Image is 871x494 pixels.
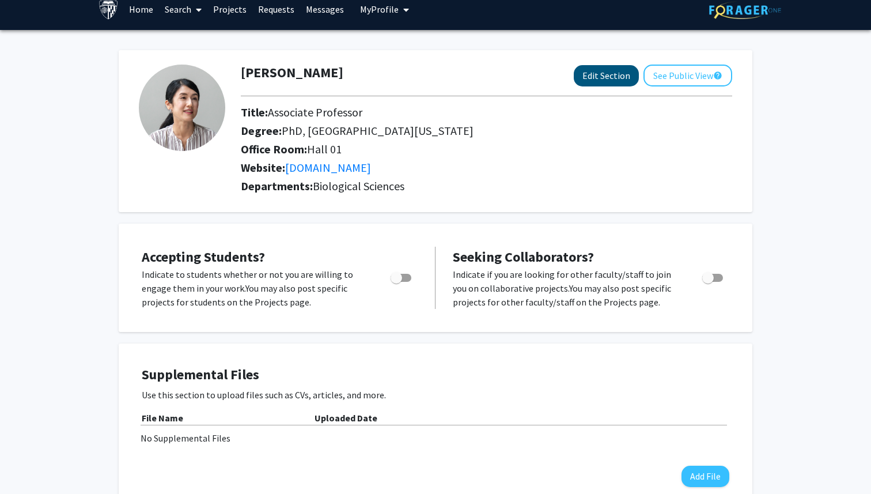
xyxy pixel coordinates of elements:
[709,1,781,19] img: ForagerOne Logo
[574,65,639,86] button: Edit Section
[241,65,343,81] h1: [PERSON_NAME]
[142,388,729,402] p: Use this section to upload files such as CVs, articles, and more.
[241,161,732,175] h2: Website:
[232,179,741,193] h2: Departments:
[285,160,371,175] a: Opens in a new tab
[453,267,680,309] p: Indicate if you are looking for other faculty/staff to join you on collaborative projects. You ma...
[282,123,474,138] span: PhD, [GEOGRAPHIC_DATA][US_STATE]
[241,105,732,119] h2: Title:
[142,248,265,266] span: Accepting Students?
[307,142,342,156] span: Hall 01
[268,105,362,119] span: Associate Professor
[241,142,732,156] h2: Office Room:
[360,3,399,15] span: My Profile
[241,124,732,138] h2: Degree:
[386,267,418,285] div: Toggle
[698,267,729,285] div: Toggle
[681,466,729,487] button: Add File
[315,412,377,424] b: Uploaded Date
[313,179,404,193] span: Biological Sciences
[142,412,183,424] b: File Name
[643,65,732,86] button: See Public View
[713,69,722,82] mat-icon: help
[141,431,730,445] div: No Supplemental Files
[139,65,225,151] img: Profile Picture
[142,367,729,383] h4: Supplemental Files
[142,267,369,309] p: Indicate to students whether or not you are willing to engage them in your work. You may also pos...
[9,442,49,485] iframe: Chat
[453,248,594,266] span: Seeking Collaborators?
